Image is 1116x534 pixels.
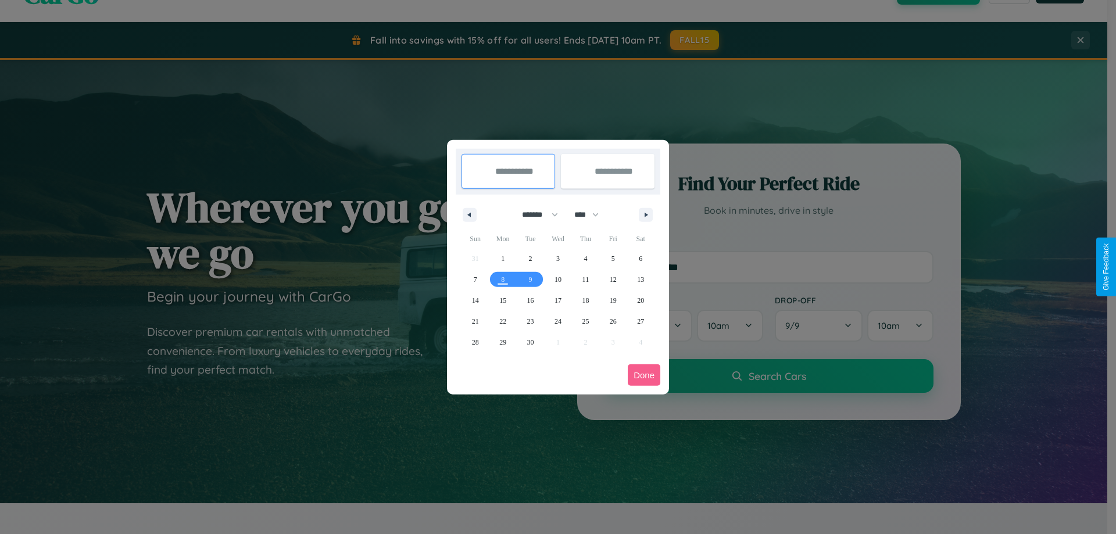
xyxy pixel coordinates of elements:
[489,269,516,290] button: 8
[611,248,615,269] span: 5
[627,311,654,332] button: 27
[462,269,489,290] button: 7
[627,230,654,248] span: Sat
[610,290,617,311] span: 19
[555,311,561,332] span: 24
[544,290,571,311] button: 17
[572,230,599,248] span: Thu
[572,311,599,332] button: 25
[582,290,589,311] span: 18
[462,290,489,311] button: 14
[517,230,544,248] span: Tue
[1102,243,1110,291] div: Give Feedback
[489,332,516,353] button: 29
[529,269,532,290] span: 9
[501,269,505,290] span: 8
[501,248,505,269] span: 1
[472,311,479,332] span: 21
[544,269,571,290] button: 10
[572,290,599,311] button: 18
[637,311,644,332] span: 27
[555,269,561,290] span: 10
[556,248,560,269] span: 3
[462,332,489,353] button: 28
[582,269,589,290] span: 11
[472,332,479,353] span: 28
[555,290,561,311] span: 17
[517,269,544,290] button: 9
[637,269,644,290] span: 13
[544,311,571,332] button: 24
[599,290,627,311] button: 19
[517,311,544,332] button: 23
[544,248,571,269] button: 3
[517,290,544,311] button: 16
[599,269,627,290] button: 12
[599,230,627,248] span: Fri
[529,248,532,269] span: 2
[610,269,617,290] span: 12
[599,311,627,332] button: 26
[489,248,516,269] button: 1
[572,269,599,290] button: 11
[544,230,571,248] span: Wed
[472,290,479,311] span: 14
[584,248,587,269] span: 4
[527,290,534,311] span: 16
[462,311,489,332] button: 21
[627,248,654,269] button: 6
[499,290,506,311] span: 15
[489,230,516,248] span: Mon
[489,290,516,311] button: 15
[627,269,654,290] button: 13
[572,248,599,269] button: 4
[474,269,477,290] span: 7
[489,311,516,332] button: 22
[517,332,544,353] button: 30
[499,311,506,332] span: 22
[527,311,534,332] span: 23
[628,364,660,386] button: Done
[462,230,489,248] span: Sun
[527,332,534,353] span: 30
[639,248,642,269] span: 6
[582,311,589,332] span: 25
[637,290,644,311] span: 20
[610,311,617,332] span: 26
[599,248,627,269] button: 5
[627,290,654,311] button: 20
[499,332,506,353] span: 29
[517,248,544,269] button: 2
